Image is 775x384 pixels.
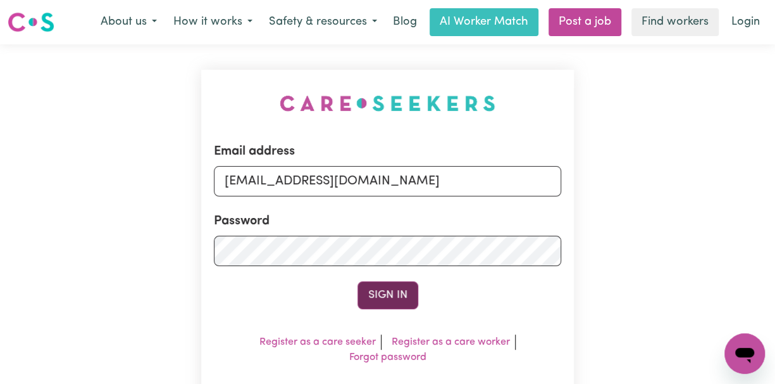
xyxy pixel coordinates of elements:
a: Forgot password [349,352,426,362]
a: Register as a care seeker [259,337,376,347]
button: How it works [165,9,261,35]
iframe: Button to launch messaging window [724,333,765,374]
a: AI Worker Match [430,8,538,36]
a: Careseekers logo [8,8,54,37]
button: Safety & resources [261,9,385,35]
a: Find workers [631,8,719,36]
button: Sign In [357,281,418,309]
label: Email address [214,142,295,161]
label: Password [214,212,270,231]
a: Login [724,8,767,36]
a: Register as a care worker [392,337,510,347]
input: Email address [214,166,561,196]
a: Post a job [549,8,621,36]
a: Blog [385,8,425,36]
img: Careseekers logo [8,11,54,34]
button: About us [92,9,165,35]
